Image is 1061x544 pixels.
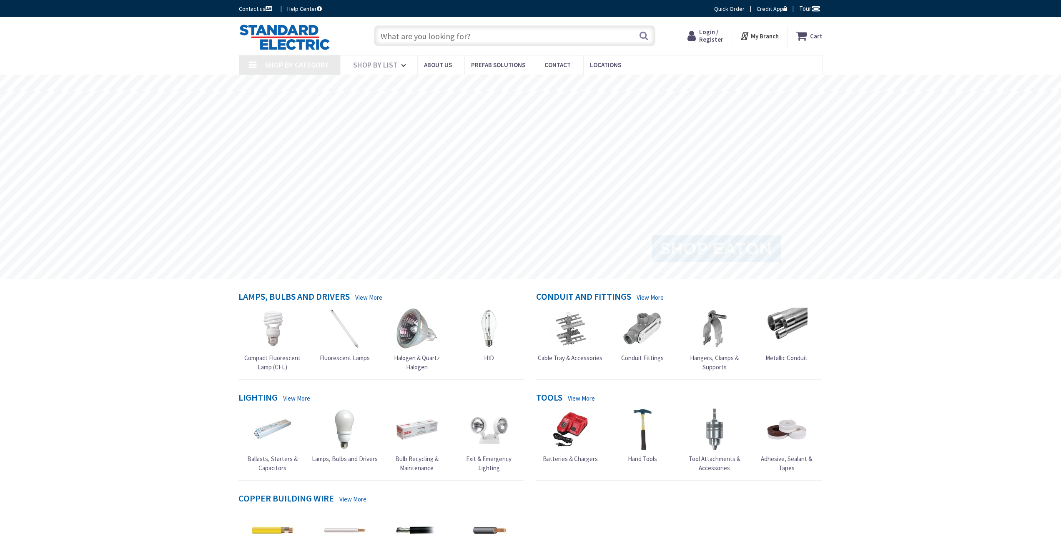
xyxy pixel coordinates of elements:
a: Metallic Conduit Metallic Conduit [765,308,808,362]
a: Login / Register [687,28,723,43]
input: What are you looking for? [374,25,655,46]
img: Hand Tools [622,409,663,450]
strong: Cart [810,28,823,43]
a: Contact us [239,5,274,13]
span: Exit & Emergency Lighting [466,455,512,471]
a: Hangers, Clamps & Supports Hangers, Clamps & Supports [680,308,749,371]
h4: Tools [536,392,562,404]
span: Cable Tray & Accessories [538,354,602,362]
span: Metallic Conduit [765,354,808,362]
rs-layer: Coronavirus: Our Commitment to Our Employees and Customers [399,79,663,88]
a: Credit App [757,5,787,13]
img: Adhesive, Sealant & Tapes [766,409,808,450]
span: Tour [799,5,820,13]
a: View More [637,293,664,302]
a: View More [339,495,366,504]
div: My Branch [740,28,779,43]
span: Contact [544,61,571,69]
img: Conduit Fittings [622,308,663,349]
span: Compact Fluorescent Lamp (CFL) [244,354,301,371]
h4: Conduit and Fittings [536,291,631,303]
img: Bulb Recycling & Maintenance [396,409,438,450]
a: Hand Tools Hand Tools [622,409,663,463]
a: Bulb Recycling & Maintenance Bulb Recycling & Maintenance [383,409,451,472]
img: Exit & Emergency Lighting [468,409,510,450]
a: View More [355,293,382,302]
img: Cable Tray & Accessories [549,308,591,349]
span: Hangers, Clamps & Supports [690,354,739,371]
a: Cart [796,28,823,43]
a: View More [568,394,595,403]
img: Fluorescent Lamps [324,308,366,349]
a: Conduit Fittings Conduit Fittings [621,308,664,362]
h4: Copper Building Wire [238,493,334,505]
span: Fluorescent Lamps [320,354,370,362]
a: Cable Tray & Accessories Cable Tray & Accessories [538,308,602,362]
span: Hand Tools [628,455,657,463]
span: Lamps, Bulbs and Drivers [312,455,378,463]
a: Batteries & Chargers Batteries & Chargers [543,409,598,463]
h4: Lamps, Bulbs and Drivers [238,291,350,303]
a: View More [283,394,310,403]
span: Login / Register [699,28,723,43]
a: Halogen & Quartz Halogen Halogen & Quartz Halogen [383,308,451,371]
span: HID [484,354,494,362]
span: Tool Attachments & Accessories [689,455,740,471]
img: Metallic Conduit [766,308,808,349]
span: Adhesive, Sealant & Tapes [761,455,812,471]
a: Ballasts, Starters & Capacitors Ballasts, Starters & Capacitors [238,409,307,472]
a: Quick Order [714,5,745,13]
span: Prefab Solutions [471,61,525,69]
span: Bulb Recycling & Maintenance [395,455,439,471]
a: Adhesive, Sealant & Tapes Adhesive, Sealant & Tapes [752,409,821,472]
a: HID HID [468,308,510,362]
span: Shop By List [353,60,398,70]
img: Standard Electric [239,24,330,50]
img: Ballasts, Starters & Capacitors [252,409,293,450]
a: Tool Attachments & Accessories Tool Attachments & Accessories [680,409,749,472]
img: Batteries & Chargers [549,409,591,450]
span: About Us [424,61,452,69]
img: Hangers, Clamps & Supports [694,308,735,349]
span: Batteries & Chargers [543,455,598,463]
span: Ballasts, Starters & Capacitors [247,455,298,471]
span: Halogen & Quartz Halogen [394,354,440,371]
a: Compact Fluorescent Lamp (CFL) Compact Fluorescent Lamp (CFL) [238,308,307,371]
img: Halogen & Quartz Halogen [396,308,438,349]
strong: My Branch [751,32,779,40]
a: Help Center [287,5,322,13]
img: Lamps, Bulbs and Drivers [324,409,366,450]
img: Compact Fluorescent Lamp (CFL) [252,308,293,349]
span: Locations [590,61,621,69]
a: Exit & Emergency Lighting Exit & Emergency Lighting [455,409,523,472]
img: HID [468,308,510,349]
a: Fluorescent Lamps Fluorescent Lamps [320,308,370,362]
span: Shop By Category [265,60,329,70]
h4: Lighting [238,392,278,404]
span: Conduit Fittings [621,354,664,362]
a: Lamps, Bulbs and Drivers Lamps, Bulbs and Drivers [312,409,378,463]
img: Tool Attachments & Accessories [694,409,735,450]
